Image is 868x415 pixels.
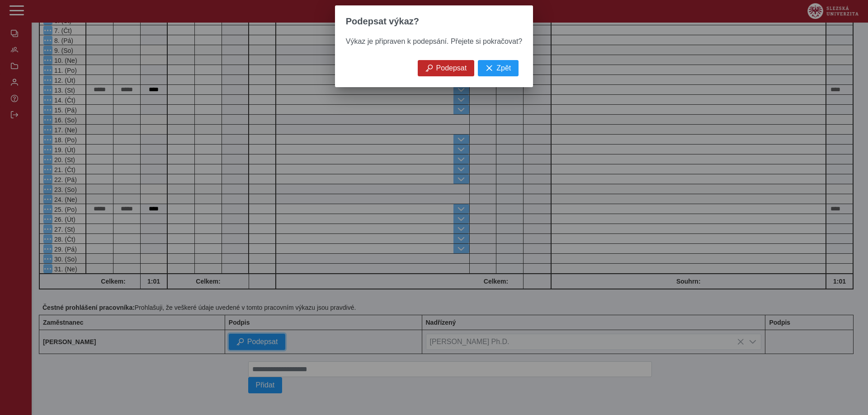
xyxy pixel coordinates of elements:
button: Podepsat [418,60,475,76]
span: Podepsat výkaz? [346,16,419,27]
button: Zpět [478,60,519,76]
span: Podepsat [436,64,467,72]
span: Zpět [496,64,511,72]
span: Výkaz je připraven k podepsání. Přejete si pokračovat? [346,37,522,45]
